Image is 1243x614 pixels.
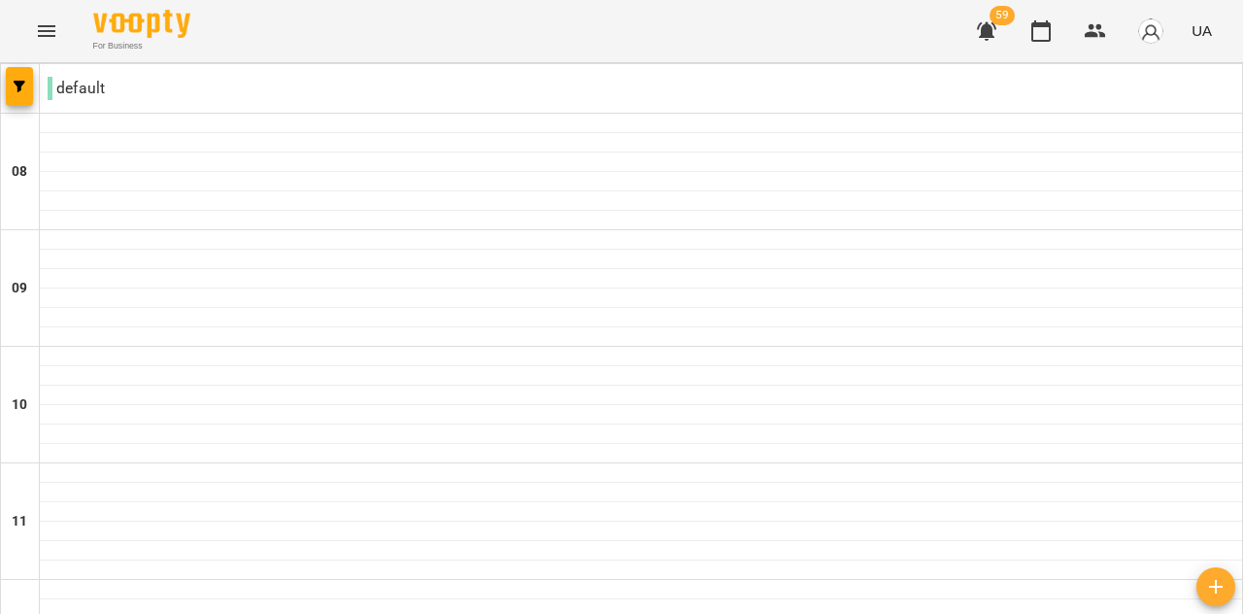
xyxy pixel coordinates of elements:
span: UA [1192,20,1212,41]
p: default [48,77,105,100]
img: Voopty Logo [93,10,190,38]
h6: 09 [12,278,27,299]
h6: 10 [12,394,27,416]
button: UA [1184,13,1220,49]
span: 59 [990,6,1015,25]
span: For Business [93,40,190,52]
h6: 11 [12,511,27,532]
button: Створити урок [1196,567,1235,606]
h6: 08 [12,161,27,183]
img: avatar_s.png [1137,17,1164,45]
button: Menu [23,8,70,54]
